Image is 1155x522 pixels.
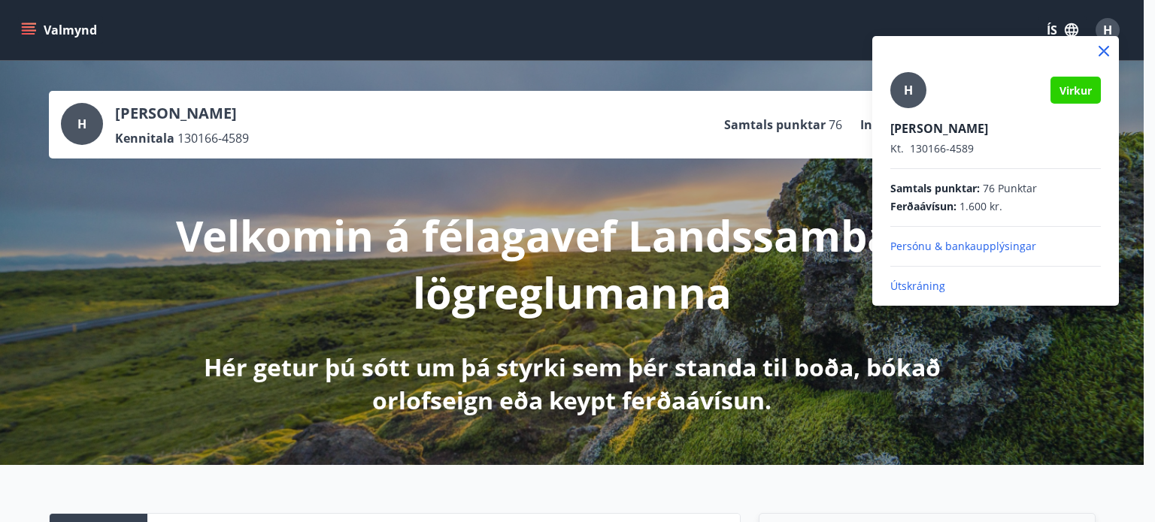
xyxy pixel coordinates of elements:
[959,199,1002,214] span: 1.600 kr.
[890,181,980,196] span: Samtals punktar :
[890,141,904,155] span: Kt.
[890,199,956,214] span: Ferðaávísun :
[890,120,1101,137] p: [PERSON_NAME]
[904,82,913,98] span: H
[1060,83,1092,98] span: Virkur
[983,181,1037,196] span: 76 Punktar
[890,279,1101,294] p: Útskráning
[890,141,1101,156] p: 130166-4589
[890,239,1101,254] p: Persónu & bankaupplýsingar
